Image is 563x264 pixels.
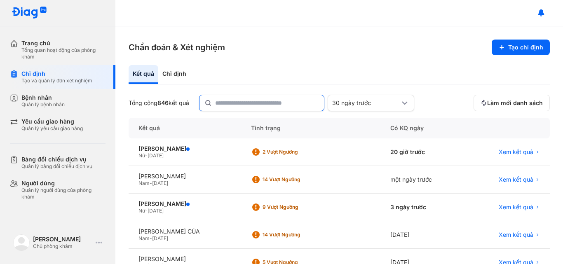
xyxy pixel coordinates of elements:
div: [PERSON_NAME] [33,236,92,243]
div: Chỉ định [21,70,92,77]
div: Chỉ định [158,65,190,84]
span: Nữ [138,208,145,214]
button: Làm mới danh sách [474,95,550,111]
span: [DATE] [148,152,164,159]
div: một ngày trước [380,166,465,194]
div: Bệnh nhân [21,94,65,101]
span: - [150,235,152,241]
span: Nữ [138,152,145,159]
div: 3 ngày trước [380,194,465,221]
div: Chủ phòng khám [33,243,92,250]
div: [PERSON_NAME] [138,145,231,152]
div: Kết quả [129,65,158,84]
span: - [145,208,148,214]
div: Kết quả [129,118,241,138]
div: 14 Vượt ngưỡng [263,176,328,183]
div: 14 Vượt ngưỡng [263,231,328,238]
div: [PERSON_NAME] [138,173,231,180]
span: Xem kết quả [499,231,533,238]
div: Có KQ ngày [380,118,465,138]
span: Làm mới danh sách [487,99,543,107]
div: Quản lý người dùng của phòng khám [21,187,106,200]
div: 9 Vượt ngưỡng [263,204,328,210]
div: Tạo và quản lý đơn xét nghiệm [21,77,92,84]
div: Quản lý yêu cầu giao hàng [21,125,83,132]
div: Quản lý bệnh nhân [21,101,65,108]
div: 2 Vượt ngưỡng [263,149,328,155]
div: [DATE] [380,221,465,249]
div: 20 giờ trước [380,138,465,166]
span: 846 [157,99,169,106]
div: Quản lý bảng đối chiếu dịch vụ [21,163,92,170]
span: [DATE] [148,208,164,214]
span: Nam [138,180,150,186]
span: Xem kết quả [499,148,533,156]
div: Trang chủ [21,40,106,47]
img: logo [13,234,30,251]
span: - [150,180,152,186]
span: Xem kết quả [499,176,533,183]
span: [DATE] [152,235,168,241]
span: - [145,152,148,159]
button: Tạo chỉ định [492,40,550,55]
div: Bảng đối chiếu dịch vụ [21,156,92,163]
div: [PERSON_NAME] [138,200,231,208]
div: Tổng cộng kết quả [129,99,189,107]
h3: Chẩn đoán & Xét nghiệm [129,42,225,53]
div: Người dùng [21,180,106,187]
div: [PERSON_NAME] CỦA [138,228,231,235]
div: Yêu cầu giao hàng [21,118,83,125]
div: Tổng quan hoạt động của phòng khám [21,47,106,60]
span: Nam [138,235,150,241]
div: [PERSON_NAME] [138,255,231,263]
span: Xem kết quả [499,203,533,211]
img: logo [12,7,47,19]
div: 30 ngày trước [332,99,400,107]
div: Tình trạng [241,118,380,138]
span: [DATE] [152,180,168,186]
